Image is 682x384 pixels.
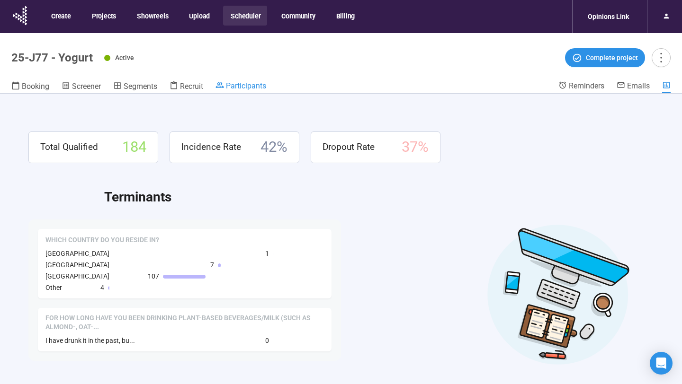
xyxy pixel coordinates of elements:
[260,136,287,159] span: 42 %
[181,140,241,154] span: Incidence Rate
[148,271,159,281] span: 107
[329,6,362,26] button: Billing
[586,52,638,63] span: Complete project
[115,54,134,61] span: Active
[650,352,673,375] div: Open Intercom Messenger
[627,81,650,90] span: Emails
[22,82,49,91] span: Booking
[323,140,375,154] span: Dropout Rate
[569,81,604,90] span: Reminders
[129,6,175,26] button: Showreels
[655,51,667,64] span: more
[215,81,266,92] a: Participants
[180,82,203,91] span: Recruit
[487,223,630,366] img: Desktop work notes
[72,82,101,91] span: Screener
[40,140,98,154] span: Total Qualified
[100,282,104,293] span: 4
[181,6,216,26] button: Upload
[565,48,645,67] button: Complete project
[62,81,101,93] a: Screener
[124,82,157,91] span: Segments
[265,248,269,259] span: 1
[45,261,109,269] span: [GEOGRAPHIC_DATA]
[652,48,671,67] button: more
[45,337,135,344] span: I have drunk it in the past, bu...
[223,6,267,26] button: Scheduler
[84,6,123,26] button: Projects
[11,81,49,93] a: Booking
[45,236,159,245] span: Which country do you reside in?
[226,81,266,90] span: Participants
[274,6,322,26] button: Community
[617,81,650,92] a: Emails
[104,187,654,208] h2: Terminants
[265,335,269,346] span: 0
[45,272,109,280] span: [GEOGRAPHIC_DATA]
[170,81,203,93] a: Recruit
[11,51,93,64] h1: 25-J77 - Yogurt
[45,284,62,291] span: Other
[45,314,324,332] span: For how long have you been drinking Plant-Based Beverages/Milk (such as almond-, oat-, or soy-bas...
[122,136,146,159] span: 184
[402,136,429,159] span: 37 %
[113,81,157,93] a: Segments
[210,260,214,270] span: 7
[558,81,604,92] a: Reminders
[582,8,635,26] div: Opinions Link
[44,6,78,26] button: Create
[45,250,109,257] span: [GEOGRAPHIC_DATA]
